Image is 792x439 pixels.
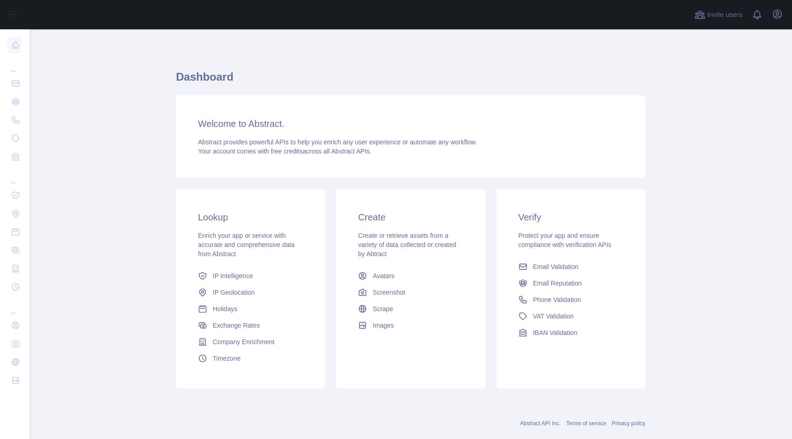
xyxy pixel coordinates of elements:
[198,138,477,146] span: Abstract provides powerful APIs to help you enrich any user experience or automate any workflow.
[194,350,307,367] a: Timezone
[7,297,22,315] div: ...
[213,354,241,363] span: Timezone
[194,268,307,284] a: IP Intelligence
[213,304,237,313] span: Holidays
[194,284,307,301] a: IP Geolocation
[213,271,253,280] span: IP Intelligence
[518,211,623,224] h3: Verify
[373,271,394,280] span: Avatars
[213,321,260,330] span: Exchange Rates
[533,279,582,288] span: Email Reputation
[515,258,627,275] a: Email Validation
[354,268,467,284] a: Avatars
[213,288,255,297] span: IP Geolocation
[533,262,578,271] span: Email Validation
[358,232,456,258] span: Create or retrieve assets from a variety of data collected or created by Abtract
[194,317,307,334] a: Exchange Rates
[354,317,467,334] a: Images
[198,211,303,224] h3: Lookup
[198,117,623,130] h3: Welcome to Abstract.
[533,295,581,304] span: Phone Validation
[515,291,627,308] a: Phone Validation
[373,304,393,313] span: Scrape
[373,321,394,330] span: Images
[533,312,574,321] span: VAT Validation
[7,55,22,73] div: ...
[194,301,307,317] a: Holidays
[354,284,467,301] a: Screenshot
[194,334,307,350] a: Company Enrichment
[515,324,627,341] a: IBAN Validation
[693,7,744,22] button: Invite users
[373,288,405,297] span: Screenshot
[520,420,561,427] a: Abstract API Inc.
[198,148,371,155] span: Your account comes with across all Abstract APIs.
[198,232,295,258] span: Enrich your app or service with accurate and comprehensive data from Abstract
[7,167,22,185] div: ...
[515,308,627,324] a: VAT Validation
[612,420,645,427] a: Privacy policy
[533,328,577,337] span: IBAN Validation
[176,70,645,92] h1: Dashboard
[354,301,467,317] a: Scrape
[271,148,302,155] span: free credits
[566,420,606,427] a: Terms of service
[213,337,275,346] span: Company Enrichment
[358,211,463,224] h3: Create
[515,275,627,291] a: Email Reputation
[707,10,742,20] span: Invite users
[518,232,611,248] span: Protect your app and ensure compliance with verification APIs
